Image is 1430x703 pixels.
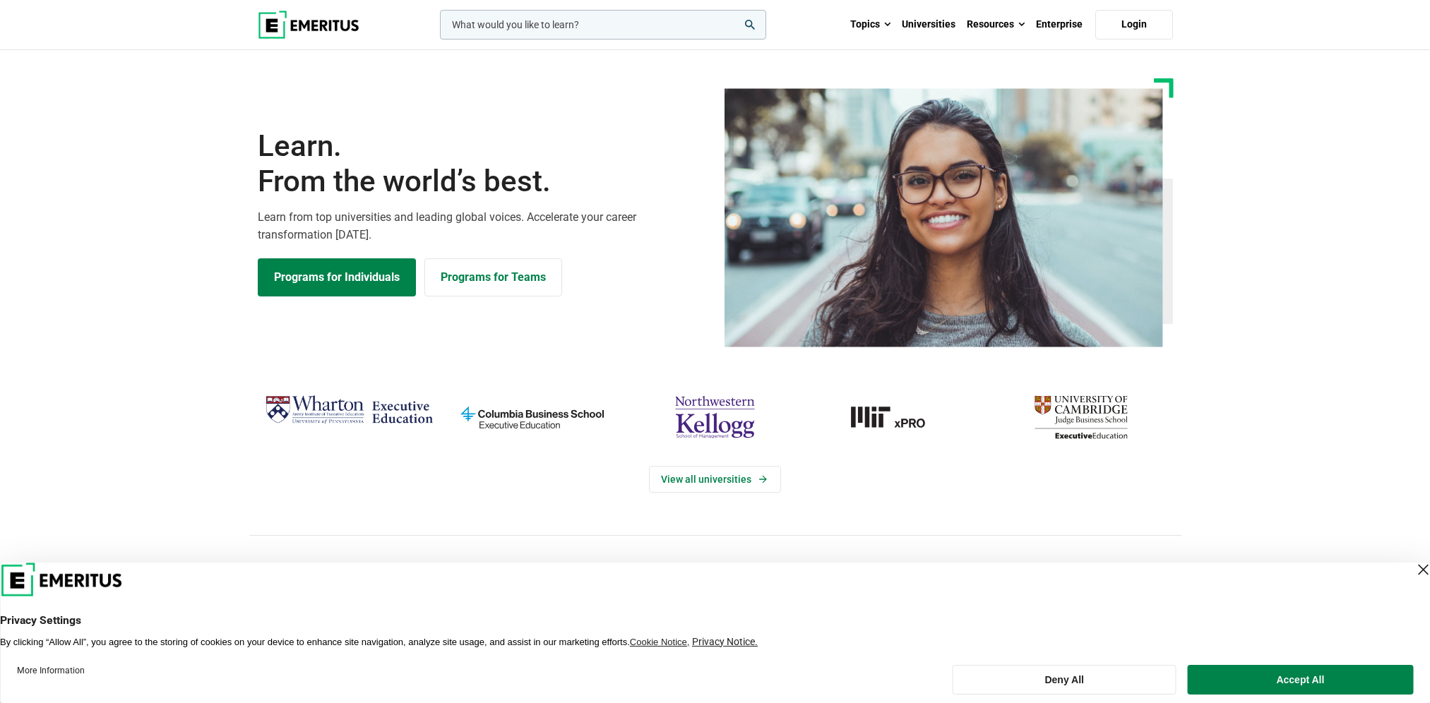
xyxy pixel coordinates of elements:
[996,390,1165,445] img: cambridge-judge-business-school
[649,466,781,493] a: View Universities
[448,390,616,445] img: columbia-business-school
[258,164,707,199] span: From the world’s best.
[814,390,982,445] a: MIT-xPRO
[265,390,434,431] img: Wharton Executive Education
[424,258,562,296] a: Explore for Business
[258,208,707,244] p: Learn from top universities and leading global voices. Accelerate your career transformation [DATE].
[258,128,707,200] h1: Learn.
[631,390,799,445] img: northwestern-kellogg
[725,88,1163,347] img: Learn from the world's best
[258,258,416,296] a: Explore Programs
[440,10,766,40] input: woocommerce-product-search-field-0
[1095,10,1173,40] a: Login
[814,390,982,445] img: MIT xPRO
